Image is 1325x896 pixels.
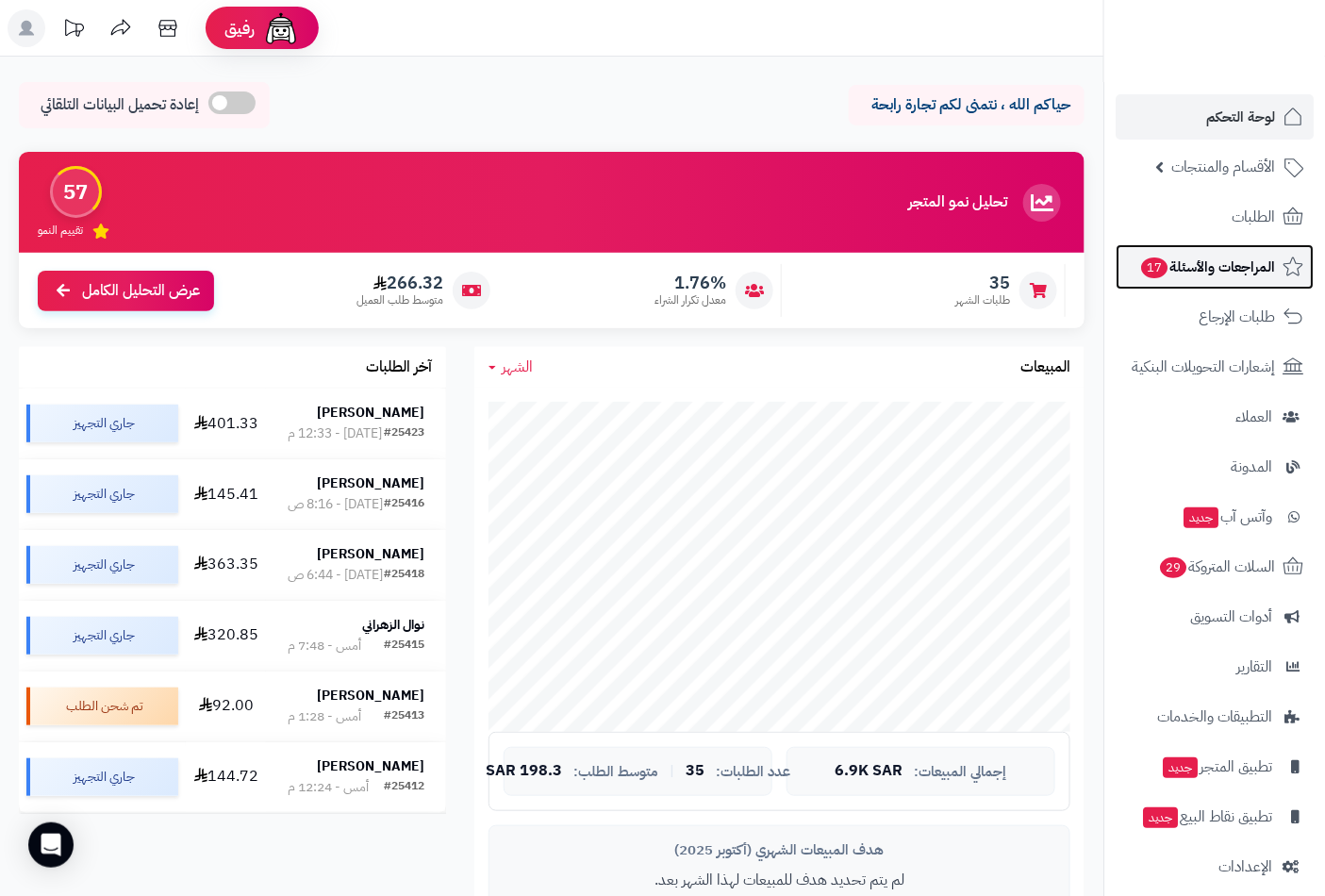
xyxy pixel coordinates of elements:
div: #25413 [384,707,424,726]
img: logo-2.png [1197,41,1307,81]
a: المراجعات والأسئلة17 [1116,244,1314,290]
div: أمس - 7:48 م [288,637,361,655]
span: 17 [1141,257,1168,279]
h3: آخر الطلبات [366,359,432,376]
a: وآتس آبجديد [1116,494,1314,539]
span: المراجعات والأسئلة [1139,254,1275,280]
div: #25418 [384,566,424,585]
span: الشهر [502,356,533,378]
span: العملاء [1235,404,1272,430]
a: إشعارات التحويلات البنكية [1116,344,1314,390]
td: 401.33 [186,389,266,458]
span: وآتس آب [1182,504,1272,530]
div: جاري التجهيز [26,405,178,442]
span: طلبات الشهر [955,292,1010,308]
div: Open Intercom Messenger [28,822,74,868]
div: أمس - 12:24 م [288,778,369,797]
strong: [PERSON_NAME] [317,473,424,493]
a: أدوات التسويق [1116,594,1314,639]
span: عدد الطلبات: [716,764,790,780]
a: المدونة [1116,444,1314,489]
strong: نوال الزهراني [362,615,424,635]
strong: [PERSON_NAME] [317,544,424,564]
a: الشهر [489,357,533,378]
a: الطلبات [1116,194,1314,240]
span: الأقسام والمنتجات [1171,154,1275,180]
a: التطبيقات والخدمات [1116,694,1314,739]
strong: [PERSON_NAME] [317,756,424,776]
div: [DATE] - 6:44 ص [288,566,383,585]
img: ai-face.png [262,9,300,47]
span: تطبيق نقاط البيع [1141,804,1272,830]
span: 35 [686,763,704,780]
h3: تحليل نمو المتجر [908,194,1007,211]
span: 35 [955,273,1010,293]
span: الطلبات [1232,204,1275,230]
div: #25416 [384,495,424,514]
a: الإعدادات [1116,844,1314,889]
div: #25412 [384,778,424,797]
a: العملاء [1116,394,1314,440]
span: رفيق [224,17,255,40]
div: [DATE] - 8:16 ص [288,495,383,514]
td: 320.85 [186,601,266,671]
span: جديد [1163,757,1198,778]
span: إجمالي المبيعات: [915,764,1007,780]
div: جاري التجهيز [26,546,178,584]
span: 198.3 SAR [486,763,562,780]
div: #25415 [384,637,424,655]
span: أدوات التسويق [1190,604,1272,630]
a: تطبيق المتجرجديد [1116,744,1314,789]
span: إشعارات التحويلات البنكية [1132,354,1275,380]
div: تم شحن الطلب [26,688,178,725]
span: متوسط طلب العميل [356,292,443,308]
a: تطبيق نقاط البيعجديد [1116,794,1314,839]
span: التقارير [1236,654,1272,680]
span: | [670,764,674,778]
span: الإعدادات [1218,854,1272,880]
p: حياكم الله ، نتمنى لكم تجارة رابحة [863,94,1070,116]
span: السلات المتروكة [1158,554,1275,580]
span: عرض التحليل الكامل [82,280,200,302]
div: جاري التجهيز [26,758,178,796]
h3: المبيعات [1020,359,1070,376]
div: أمس - 1:28 م [288,707,361,726]
span: تقييم النمو [38,223,83,239]
span: جديد [1143,807,1178,828]
a: طلبات الإرجاع [1116,294,1314,340]
span: 266.32 [356,273,443,293]
div: جاري التجهيز [26,617,178,655]
div: جاري التجهيز [26,475,178,513]
strong: [PERSON_NAME] [317,686,424,705]
span: معدل تكرار الشراء [654,292,726,308]
span: التطبيقات والخدمات [1157,704,1272,730]
div: #25423 [384,424,424,443]
span: 1.76% [654,273,726,293]
span: لوحة التحكم [1206,104,1275,130]
span: متوسط الطلب: [573,764,658,780]
div: هدف المبيعات الشهري (أكتوبر 2025) [504,840,1055,860]
td: 363.35 [186,530,266,600]
span: 29 [1160,557,1187,579]
strong: [PERSON_NAME] [317,403,424,423]
div: [DATE] - 12:33 م [288,424,382,443]
td: 144.72 [186,742,266,812]
a: عرض التحليل الكامل [38,271,214,311]
span: 6.9K SAR [836,763,903,780]
td: 145.41 [186,459,266,529]
p: لم يتم تحديد هدف للمبيعات لهذا الشهر بعد. [504,870,1055,891]
a: السلات المتروكة29 [1116,544,1314,589]
a: لوحة التحكم [1116,94,1314,140]
td: 92.00 [186,672,266,741]
span: جديد [1184,507,1218,528]
span: إعادة تحميل البيانات التلقائي [41,94,199,116]
span: طلبات الإرجاع [1199,304,1275,330]
span: تطبيق المتجر [1161,754,1272,780]
a: التقارير [1116,644,1314,689]
a: تحديثات المنصة [50,9,97,52]
span: المدونة [1231,454,1272,480]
